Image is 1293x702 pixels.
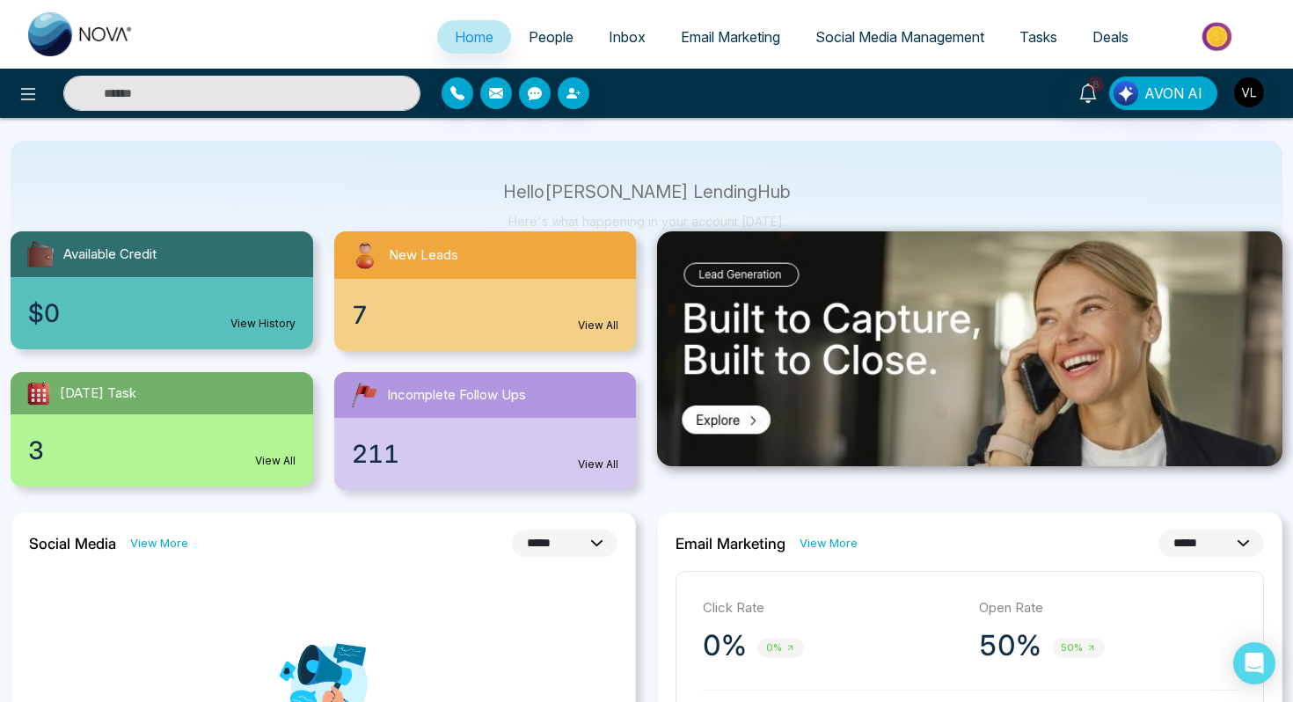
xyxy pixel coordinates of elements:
[1109,77,1217,110] button: AVON AI
[979,628,1041,663] p: 50%
[703,628,747,663] p: 0%
[25,238,56,270] img: availableCredit.svg
[387,385,526,406] span: Incomplete Follow Ups
[529,28,573,46] span: People
[1067,77,1109,107] a: 8
[389,245,458,266] span: New Leads
[28,295,60,332] span: $0
[798,20,1002,54] a: Social Media Management
[29,535,116,552] h2: Social Media
[1114,81,1138,106] img: Lead Flow
[324,372,647,490] a: Incomplete Follow Ups211View All
[503,185,791,200] p: Hello [PERSON_NAME] LendingHub
[60,384,136,404] span: [DATE] Task
[230,316,296,332] a: View History
[1233,642,1275,684] div: Open Intercom Messenger
[1092,28,1129,46] span: Deals
[1075,20,1146,54] a: Deals
[815,28,984,46] span: Social Media Management
[591,20,663,54] a: Inbox
[578,457,618,472] a: View All
[1144,83,1202,104] span: AVON AI
[1052,638,1105,658] span: 50%
[800,535,858,552] a: View More
[324,231,647,351] a: New Leads7View All
[28,12,134,56] img: Nova CRM Logo
[455,28,493,46] span: Home
[1155,17,1282,56] img: Market-place.gif
[1234,77,1264,107] img: User Avatar
[1019,28,1057,46] span: Tasks
[511,20,591,54] a: People
[757,638,804,658] span: 0%
[352,435,399,472] span: 211
[63,245,157,265] span: Available Credit
[348,379,380,411] img: followUps.svg
[703,598,961,618] p: Click Rate
[255,453,296,469] a: View All
[609,28,646,46] span: Inbox
[348,238,382,272] img: newLeads.svg
[578,318,618,333] a: View All
[1088,77,1104,92] span: 8
[676,535,785,552] h2: Email Marketing
[437,20,511,54] a: Home
[663,20,798,54] a: Email Marketing
[25,379,53,407] img: todayTask.svg
[657,231,1282,466] img: .
[352,296,368,333] span: 7
[130,535,188,552] a: View More
[979,598,1238,618] p: Open Rate
[1002,20,1075,54] a: Tasks
[681,28,780,46] span: Email Marketing
[28,432,44,469] span: 3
